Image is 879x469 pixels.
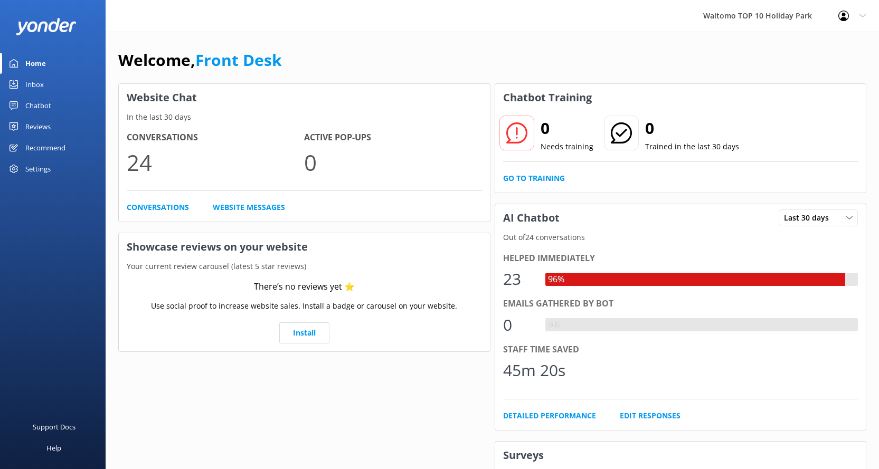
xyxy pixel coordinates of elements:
h2: 0 [645,116,739,141]
div: Support Docs [33,416,75,437]
p: Trained in the last 30 days [645,141,739,152]
a: Conversations [127,202,189,213]
img: yonder-white-logo.png [16,18,77,35]
span: Last 30 days [784,212,835,224]
h2: 0 [541,116,593,141]
p: Out of 24 conversations [495,232,866,243]
p: In the last 30 days [119,111,490,123]
p: Your current review carousel (latest 5 star reviews) [119,261,490,272]
div: 96% [545,273,567,286]
a: Install [279,322,329,343]
h3: Website Chat [119,84,490,111]
a: Detailed Performance [503,410,596,422]
h4: Conversations [127,131,304,145]
p: 24 [127,145,304,180]
div: Settings [25,158,51,179]
div: Emails gathered by bot [503,297,858,311]
a: Website Messages [213,202,285,213]
div: Home [25,53,46,74]
div: Chatbot [25,95,51,116]
h3: Showcase reviews on your website [119,233,490,261]
div: There’s no reviews yet ⭐ [254,280,355,294]
div: Help [46,437,61,458]
h3: AI Chatbot [495,204,568,232]
div: Recommend [25,137,65,158]
p: Needs training [541,141,593,152]
div: 0 [503,312,535,338]
h3: Surveys [495,442,866,469]
div: Inbox [25,74,44,95]
h4: Active Pop-ups [304,131,481,145]
div: 0% [545,318,562,332]
p: Use social proof to increase website sales. Install a badge or carousel on your website. [151,300,457,312]
div: 23 [503,266,535,292]
p: 0 [304,145,481,180]
a: Go to Training [503,173,565,184]
div: 45m 20s [503,358,565,383]
a: Front Desk [195,49,282,71]
h3: Chatbot Training [495,84,600,111]
div: Staff time saved [503,343,858,357]
div: Helped immediately [503,252,858,265]
a: Edit Responses [620,410,680,422]
h1: Welcome, [118,47,282,73]
div: Reviews [25,116,51,137]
